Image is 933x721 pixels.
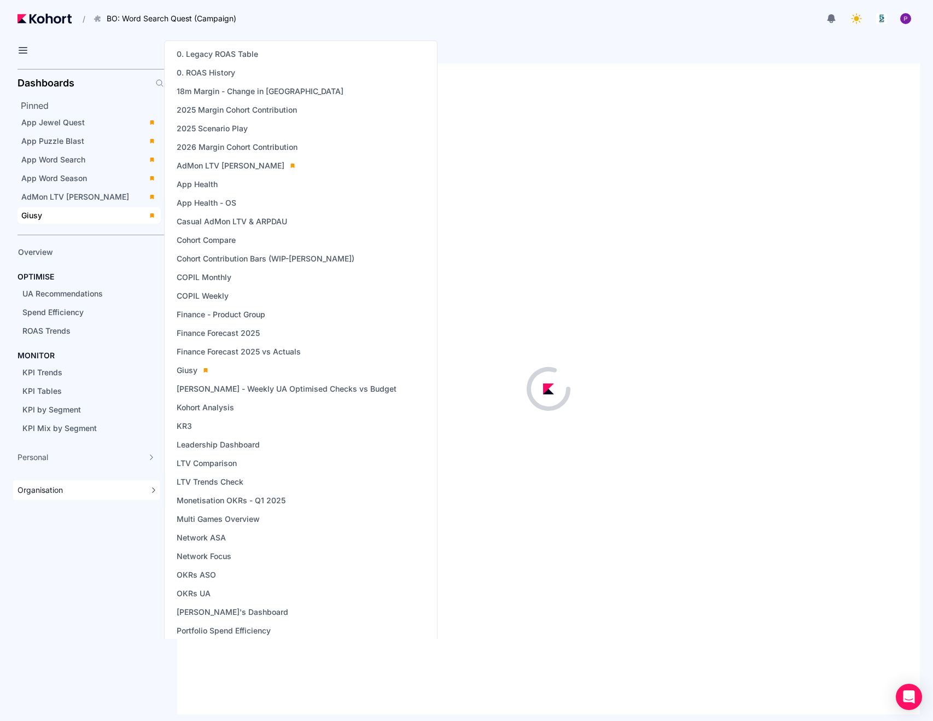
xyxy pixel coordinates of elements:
[21,173,87,183] span: App Word Season
[173,456,240,471] a: LTV Comparison
[18,189,161,205] a: AdMon LTV [PERSON_NAME]
[22,307,84,317] span: Spend Efficiency
[21,192,129,201] span: AdMon LTV [PERSON_NAME]
[19,304,145,321] a: Spend Efficiency
[173,418,195,434] a: KR3
[173,46,261,62] a: 0. Legacy ROAS Table
[173,195,240,211] a: App Health - OS
[18,170,161,187] a: App Word Season
[74,13,85,25] span: /
[173,307,269,322] a: Finance - Product Group
[173,84,347,99] a: 18m Margin - Change in [GEOGRAPHIC_DATA]
[177,514,260,525] span: Multi Games Overview
[177,476,243,487] span: LTV Trends Check
[18,452,48,463] span: Personal
[88,9,248,28] button: BO: Word Search Quest (Campaign)
[173,325,263,341] a: Finance Forecast 2025
[22,289,103,298] span: UA Recommendations
[18,14,72,24] img: Kohort logo
[177,588,211,599] span: OKRs UA
[173,102,300,118] a: 2025 Margin Cohort Contribution
[18,207,161,224] a: Giusy
[18,350,55,361] h4: MONITOR
[19,420,145,437] a: KPI Mix by Segment
[14,244,145,260] a: Overview
[177,104,297,115] span: 2025 Margin Cohort Contribution
[173,177,221,192] a: App Health
[177,402,234,413] span: Kohort Analysis
[173,567,219,583] a: OKRs ASO
[177,160,284,171] span: AdMon LTV [PERSON_NAME]
[18,152,161,168] a: App Word Search
[177,179,218,190] span: App Health
[18,485,63,496] span: Organisation
[177,49,258,60] span: 0. Legacy ROAS Table
[177,532,226,543] span: Network ASA
[173,288,232,304] a: COPIL Weekly
[177,421,192,432] span: KR3
[173,604,291,620] a: [PERSON_NAME]'s Dashboard
[173,400,237,415] a: Kohort Analysis
[21,211,42,220] span: Giusy
[177,346,301,357] span: Finance Forecast 2025 vs Actuals
[173,530,229,545] a: Network ASA
[21,99,164,112] h2: Pinned
[177,309,265,320] span: Finance - Product Group
[177,290,229,301] span: COPIL Weekly
[173,381,400,397] a: [PERSON_NAME] - Weekly UA Optimised Checks vs Budget
[173,251,358,266] a: Cohort Contribution Bars (WIP-[PERSON_NAME])
[173,214,290,229] a: Casual AdMon LTV & ARPDAU
[177,123,248,134] span: 2025 Scenario Play
[21,136,84,146] span: App Puzzle Blast
[18,133,161,149] a: App Puzzle Blast
[173,139,301,155] a: 2026 Margin Cohort Contribution
[173,232,239,248] a: Cohort Compare
[173,511,263,527] a: Multi Games Overview
[173,474,247,490] a: LTV Trends Check
[177,253,354,264] span: Cohort Contribution Bars (WIP-[PERSON_NAME])
[177,197,236,208] span: App Health - OS
[177,86,343,97] span: 18m Margin - Change in [GEOGRAPHIC_DATA]
[19,286,145,302] a: UA Recommendations
[173,344,304,359] a: Finance Forecast 2025 vs Actuals
[177,272,231,283] span: COPIL Monthly
[173,493,289,508] a: Monetisation OKRs - Q1 2025
[173,549,235,564] a: Network Focus
[177,365,197,376] span: Giusy
[177,625,271,636] span: Portfolio Spend Efficiency
[19,402,145,418] a: KPI by Segment
[18,271,54,282] h4: OPTIMISE
[18,247,53,257] span: Overview
[19,383,145,399] a: KPI Tables
[896,684,922,710] div: Open Intercom Messenger
[173,437,263,452] a: Leadership Dashboard
[22,368,62,377] span: KPI Trends
[173,623,274,638] a: Portfolio Spend Efficiency
[22,386,62,396] span: KPI Tables
[173,270,235,285] a: COPIL Monthly
[21,155,85,164] span: App Word Search
[107,13,236,24] span: BO: Word Search Quest (Campaign)
[876,13,887,24] img: logo_logo_images_1_20240607072359498299_20240828135028712857.jpeg
[173,158,299,173] a: AdMon LTV [PERSON_NAME]
[18,114,161,131] a: App Jewel Quest
[173,586,214,601] a: OKRs UA
[173,121,251,136] a: 2025 Scenario Play
[177,495,285,506] span: Monetisation OKRs - Q1 2025
[177,216,287,227] span: Casual AdMon LTV & ARPDAU
[177,67,235,78] span: 0. ROAS History
[177,235,236,246] span: Cohort Compare
[21,118,85,127] span: App Jewel Quest
[177,569,216,580] span: OKRs ASO
[177,458,237,469] span: LTV Comparison
[22,326,71,335] span: ROAS Trends
[173,363,212,378] a: Giusy
[177,551,231,562] span: Network Focus
[173,65,238,80] a: 0. ROAS History
[177,142,298,153] span: 2026 Margin Cohort Contribution
[177,383,396,394] span: [PERSON_NAME] - Weekly UA Optimised Checks vs Budget
[18,78,74,88] h2: Dashboards
[177,328,260,339] span: Finance Forecast 2025
[177,607,288,618] span: [PERSON_NAME]'s Dashboard
[177,439,260,450] span: Leadership Dashboard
